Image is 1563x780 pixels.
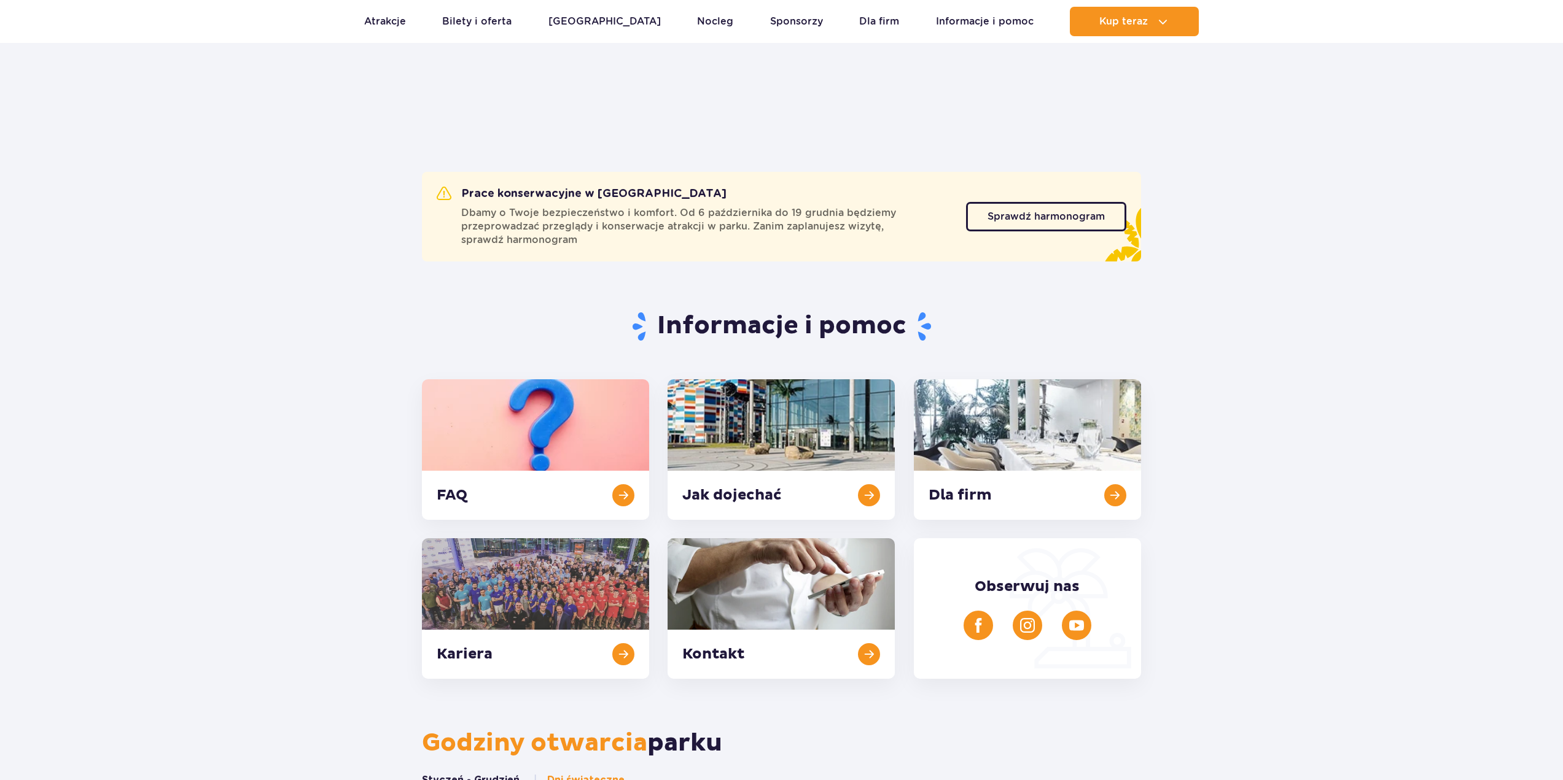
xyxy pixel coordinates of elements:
[859,7,899,36] a: Dla firm
[975,577,1080,596] span: Obserwuj nas
[1020,618,1035,633] img: Instagram
[461,206,951,247] span: Dbamy o Twoje bezpieczeństwo i komfort. Od 6 października do 19 grudnia będziemy przeprowadzać pr...
[422,311,1141,342] h1: Informacje i pomoc
[422,728,1141,759] h2: parku
[971,618,986,633] img: Facebook
[770,7,823,36] a: Sponsorzy
[1069,618,1084,633] img: YouTube
[1099,16,1148,27] span: Kup teraz
[966,202,1126,231] a: Sprawdź harmonogram
[442,7,512,36] a: Bilety i oferta
[988,212,1105,222] span: Sprawdź harmonogram
[936,7,1034,36] a: Informacje i pomoc
[1070,7,1199,36] button: Kup teraz
[437,187,727,201] h2: Prace konserwacyjne w [GEOGRAPHIC_DATA]
[364,7,406,36] a: Atrakcje
[548,7,661,36] a: [GEOGRAPHIC_DATA]
[422,728,647,759] span: Godziny otwarcia
[697,7,733,36] a: Nocleg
